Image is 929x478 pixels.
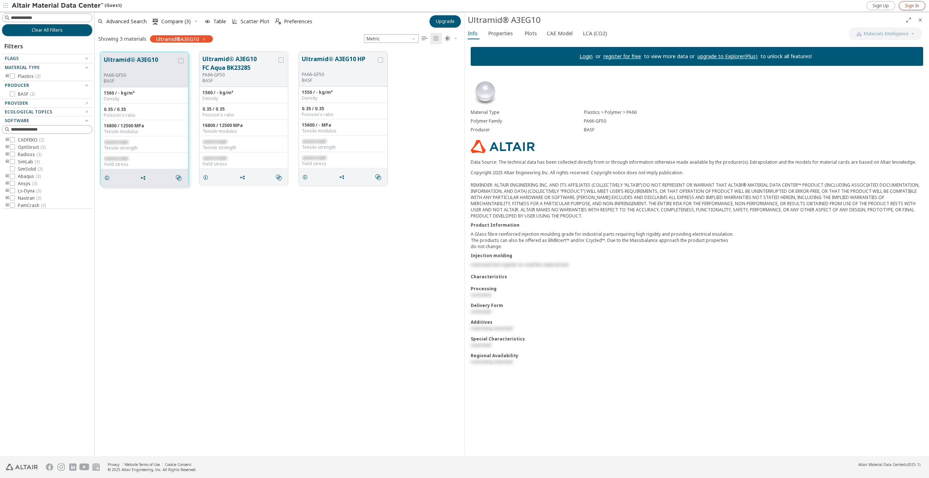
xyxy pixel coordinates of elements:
[202,128,285,134] div: Tensile modulus
[903,14,914,26] button: Full Screen
[98,35,146,42] div: Showing 3 materials
[32,27,63,33] span: Clear All Filters
[302,72,376,77] div: PA66-GF50
[18,159,40,165] span: SimLab
[104,162,185,167] div: Yield stress
[302,112,384,117] div: Poisson's ratio
[36,151,41,158] span: ( 3 )
[849,28,922,40] button: AI CopilotMaterials Intelligence
[525,28,537,39] span: Plots
[18,91,35,97] span: BASF
[202,112,285,118] div: Poisson's ratio
[202,123,285,128] div: 16800 / 12500 MPa
[2,99,92,108] button: Provider
[299,170,314,184] button: Details
[39,137,44,143] span: ( 2 )
[101,171,116,185] button: Details
[12,2,104,9] img: Altair Material Data Center
[202,72,277,78] div: PA66-GF50
[104,129,185,135] div: Tensile modulus
[202,90,285,96] div: 1560 / - kg/m³
[41,202,46,208] span: ( 3 )
[273,170,288,185] button: Similar search
[488,28,513,39] span: Properties
[213,19,226,24] span: Table
[106,19,147,24] span: Advanced Search
[468,14,903,26] div: Ultramid® A3EG10
[2,63,92,72] button: Material Type
[445,36,451,41] i: 
[471,308,491,315] span: restricted
[18,181,37,187] span: Ansys
[32,180,37,187] span: ( 3 )
[104,107,185,112] div: 0.35 / 0.35
[104,90,185,96] div: 1560 / - kg/m³
[202,96,285,101] div: Density
[471,319,923,325] div: Additives
[873,3,889,9] span: Sign Up
[40,144,46,150] span: ( 3 )
[471,342,491,348] span: restricted
[137,171,152,185] button: Share
[471,140,535,153] img: Logo - Provider
[202,155,226,161] span: restricted
[104,55,177,72] button: Ultramid® A3EG10
[471,77,500,107] img: Material Type Image
[302,138,326,144] span: restricted
[2,24,92,36] button: Clear All Filters
[593,53,604,60] p: or
[18,152,41,158] span: Radioss
[471,359,491,365] span: restricted
[108,462,119,467] a: Privacy
[5,174,10,179] i: toogle group
[5,109,52,115] span: Ecological Topics
[547,28,573,39] span: CAE Model
[202,106,285,112] div: 0.35 / 0.35
[302,95,384,101] div: Density
[12,2,122,9] div: (Guest)
[124,462,160,467] a: Website Terms of Use
[95,46,464,456] div: grid
[471,159,923,165] p: Data Source: The technical data has been collected directly from or through information otherwise...
[468,28,478,39] span: Info
[18,188,41,194] span: Ls-Dyna
[302,55,376,72] button: Ultramid® A3EG10 HP
[302,122,384,128] div: 15600 / - MPa
[104,78,177,84] p: BASF
[471,252,923,259] div: Injection molding
[302,106,384,112] div: 0.35 / 0.35
[153,19,158,24] i: 
[430,15,461,28] button: Upgrade
[37,166,43,172] span: ( 3 )
[6,464,38,470] img: Altair Engineering
[36,195,41,201] span: ( 3 )
[436,19,455,24] span: Upgrade
[36,188,41,194] span: ( 3 )
[471,325,923,331] div: ,
[471,325,491,331] span: restricted
[442,33,461,44] button: Theme
[18,73,40,79] span: Plastics
[176,175,182,181] i: 
[108,467,197,472] div: © 2025 Altair Engineering, Inc. All Rights Reserved.
[302,128,384,134] div: Tensile modulus
[856,31,862,37] img: AI Copilot
[641,53,697,60] p: to view more data or
[275,19,281,24] i: 
[899,1,925,10] a: Sign In
[2,108,92,116] button: Ecological Topics
[914,14,926,26] button: Close
[471,286,923,292] div: Processing
[5,137,10,143] i: toogle group
[284,19,312,24] span: Preferences
[604,53,641,60] a: register for free
[471,222,923,228] div: Product Information
[104,96,185,102] div: Density
[858,462,904,467] span: Altair Material Data Center
[36,173,41,179] span: ( 3 )
[422,36,427,41] i: 
[5,195,10,201] i: toogle group
[202,78,277,84] p: BASF
[2,116,92,125] button: Software
[2,81,92,90] button: Producer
